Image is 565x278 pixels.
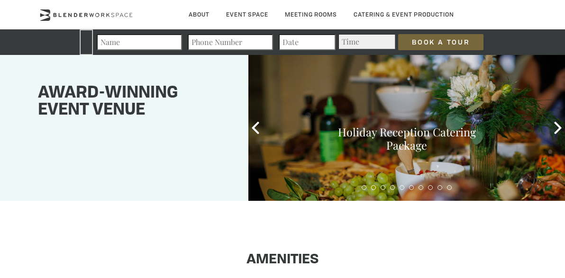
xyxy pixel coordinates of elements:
input: Date [279,34,336,50]
input: Name [97,34,182,50]
input: Phone Number [188,34,273,50]
input: Book a Tour [398,34,483,50]
h1: Award-winning event venue [38,85,225,119]
a: Holiday Reception Catering Package [338,125,476,152]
